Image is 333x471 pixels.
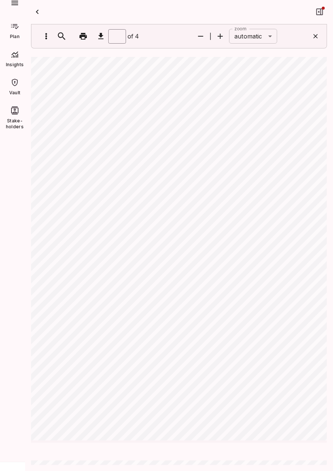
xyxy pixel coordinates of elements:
div: automatic [229,29,282,44]
span: Vault [9,90,21,96]
div: of [128,32,133,41]
div: Page ⁨1⁩ [31,57,327,443]
div: 4 [108,29,139,44]
span: Insights [1,62,28,68]
div: | [210,32,211,41]
span: Plan [10,34,20,40]
label: zoom [234,26,247,32]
